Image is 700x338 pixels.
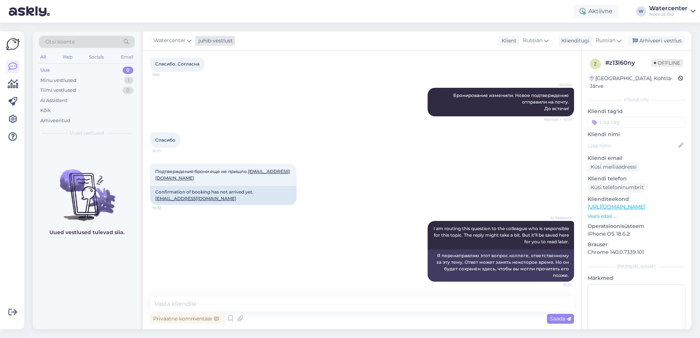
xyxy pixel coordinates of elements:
div: 0 [123,67,133,74]
div: [PERSON_NAME] [588,263,685,270]
div: Klient [499,37,517,45]
div: All [39,52,47,62]
span: Nähtud ✓ 10:19 [544,117,572,122]
a: [EMAIL_ADDRESS][DOMAIN_NAME] [155,196,236,201]
div: # z13l60ny [605,59,651,67]
div: Tiimi vestlused [40,87,76,94]
span: Бронирование изменили. Новое подтверждение отправили на почту. До встечи! [453,93,570,111]
div: Aktiivne [574,5,618,18]
span: Russian [523,37,543,45]
div: Minu vestlused [40,77,77,84]
span: Uued vestlused [70,130,104,136]
div: W [636,6,646,16]
span: Otsi kliente [45,38,75,46]
span: I am routing this question to the colleague who is responsible for this topic. The reply might ta... [433,226,570,244]
span: 9:56 [152,72,180,78]
p: Kliendi telefon [588,175,685,183]
span: AI Assistent [544,215,572,221]
span: z [594,61,597,67]
span: Спасибо. Согласна [155,61,200,67]
p: Chrome 140.0.7339.101 [588,248,685,256]
div: Kõik [40,107,51,114]
div: Küsi telefoninumbrit [588,183,647,192]
div: Watercenter [649,5,688,11]
span: 10:32 [152,205,180,211]
p: Klienditeekond [588,195,685,203]
div: Noorus OÜ [649,11,688,17]
span: 10:21 [152,148,180,154]
p: iPhone OS 18.6.2 [588,230,685,238]
div: Kliendi info [588,97,685,103]
div: Socials [87,52,105,62]
div: juhib vestlust [196,37,233,45]
img: Askly Logo [6,37,20,51]
div: Klienditugi [558,37,589,45]
div: Arhiveeri vestlus [628,36,685,46]
span: Подтверждения брони еще не пришло. [155,169,290,181]
input: Lisa tag [588,117,685,128]
div: Uus [40,67,50,74]
span: Annika [544,82,572,87]
div: Privaatne kommentaar [150,314,221,324]
p: Kliendi tag'id [588,108,685,115]
span: Russian [596,37,615,45]
p: Uued vestlused tulevad siia. [49,229,124,236]
div: AI Assistent [40,97,67,104]
div: Я перенаправляю этот вопрос коллеге, ответственному за эту тему. Ответ может занять некоторое вре... [428,249,574,282]
div: Arhiveeritud [40,117,70,124]
div: Email [119,52,135,62]
a: [URL][DOMAIN_NAME] [588,203,645,210]
a: WatercenterNoorus OÜ [649,5,696,17]
div: 1 [124,77,133,84]
span: 10:32 [544,282,572,288]
p: Brauser [588,241,685,248]
span: Спасибо [155,137,175,143]
input: Lisa nimi [588,142,677,150]
img: No chats [33,156,141,222]
span: Saada [550,315,571,322]
div: [GEOGRAPHIC_DATA], Kohtla-Järve [590,75,678,90]
div: 0 [123,87,133,94]
span: Offline [651,59,683,67]
p: Kliendi email [588,154,685,162]
div: Confirmation of booking has not arrived yet. [150,186,297,205]
div: Web [61,52,74,62]
p: Vaata edasi ... [588,213,685,219]
p: Kliendi nimi [588,131,685,138]
p: Operatsioonisüsteem [588,222,685,230]
span: Watercenter [153,37,186,45]
div: Küsi meiliaadressi [588,162,640,172]
p: Märkmed [588,274,685,282]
